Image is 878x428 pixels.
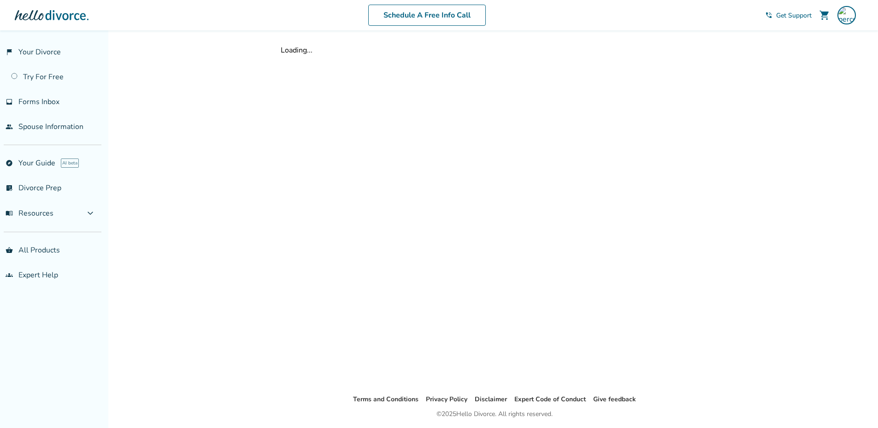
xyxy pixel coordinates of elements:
span: AI beta [61,158,79,168]
span: shopping_basket [6,246,13,254]
a: Expert Code of Conduct [514,395,586,404]
span: shopping_cart [819,10,830,21]
span: expand_more [85,208,96,219]
li: Disclaimer [475,394,507,405]
span: menu_book [6,210,13,217]
span: groups [6,271,13,279]
span: phone_in_talk [765,12,772,19]
span: inbox [6,98,13,106]
span: list_alt_check [6,184,13,192]
span: Forms Inbox [18,97,59,107]
span: people [6,123,13,130]
li: Give feedback [593,394,636,405]
a: phone_in_talkGet Support [765,11,812,20]
div: Loading... [281,45,708,55]
span: explore [6,159,13,167]
span: Get Support [776,11,812,20]
a: Privacy Policy [426,395,467,404]
a: Terms and Conditions [353,395,418,404]
a: Schedule A Free Info Call [368,5,486,26]
div: © 2025 Hello Divorce. All rights reserved. [436,409,553,420]
img: perceptiveshark@yahoo.com [837,6,856,24]
span: flag_2 [6,48,13,56]
span: Resources [6,208,53,218]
